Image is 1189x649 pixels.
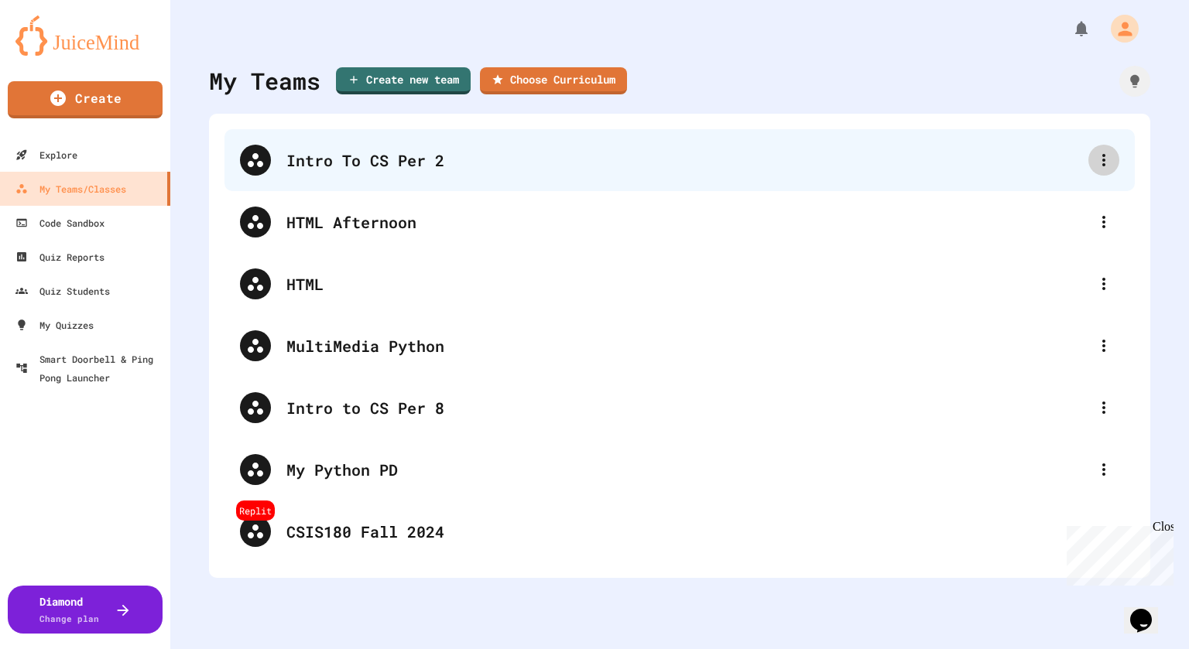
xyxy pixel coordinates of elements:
div: HTML [286,272,1088,295]
img: logo-orange.svg [15,15,155,56]
div: Chat with us now!Close [6,6,107,98]
div: HTML Afternoon [286,210,1088,234]
a: Create [8,81,163,118]
div: HTML Afternoon [224,191,1135,253]
div: MultiMedia Python [286,334,1088,357]
div: Diamond [39,593,99,626]
div: MultiMedia Python [224,315,1135,377]
div: CSIS180 Fall 2024 [286,520,1119,543]
div: ReplitCSIS180 Fall 2024 [224,500,1135,562]
div: Intro to CS Per 8 [224,377,1135,439]
div: HTML [224,253,1135,315]
div: My Python PD [286,458,1088,481]
div: My Teams [209,63,320,98]
div: Smart Doorbell & Ping Pong Launcher [15,350,164,387]
div: My Teams/Classes [15,179,126,198]
a: Create new team [336,67,471,94]
div: My Notifications [1043,15,1095,42]
div: Intro To CS Per 2 [224,129,1135,191]
div: Quiz Reports [15,248,105,266]
div: My Python PD [224,439,1135,500]
iframe: chat widget [1061,520,1174,586]
div: Quiz Students [15,282,110,300]
div: Code Sandbox [15,213,105,232]
iframe: chat widget [1124,587,1174,634]
div: Explore [15,145,77,164]
div: My Quizzes [15,316,94,334]
a: Choose Curriculum [480,67,627,94]
div: How it works [1119,66,1150,97]
div: Intro to CS Per 8 [286,396,1088,419]
div: Intro To CS Per 2 [286,149,1088,172]
div: My Account [1095,11,1143,46]
span: Change plan [39,613,99,624]
button: DiamondChange plan [8,586,163,634]
div: Replit [236,500,275,521]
